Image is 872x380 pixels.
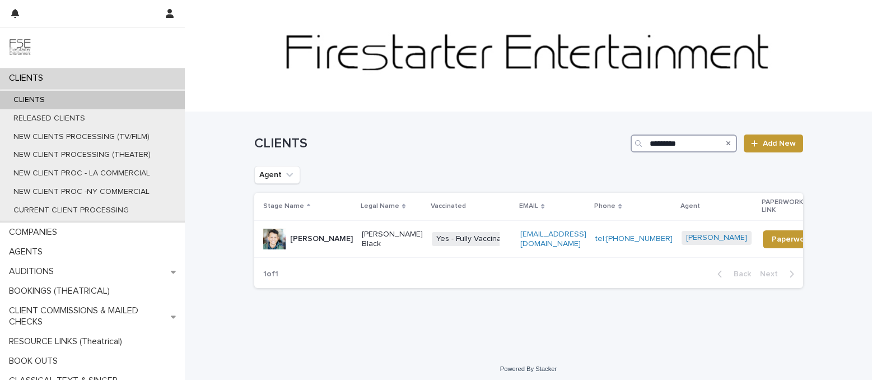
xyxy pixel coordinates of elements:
button: Back [708,269,756,279]
p: CLIENT COMMISSIONS & MAILED CHECKS [4,305,171,327]
p: [PERSON_NAME] Black [362,230,423,249]
a: Add New [744,135,803,152]
a: tel:[PHONE_NUMBER] [595,235,673,243]
span: Add New [763,140,796,147]
h1: CLIENTS [254,136,627,152]
p: BOOK OUTS [4,356,67,367]
p: EMAIL [519,200,538,212]
p: CLIENTS [4,73,52,84]
p: PAPERWORK LINK [762,196,814,217]
p: Agent [680,200,700,212]
p: 1 of 1 [254,261,287,288]
p: Phone [594,200,615,212]
p: Vaccinated [431,200,466,212]
input: Search [631,135,737,152]
p: Legal Name [361,200,399,212]
a: Powered By Stacker [500,365,557,372]
p: NEW CLIENT PROC -NY COMMERCIAL [4,187,158,197]
p: AGENTS [4,247,52,257]
p: NEW CLIENT PROCESSING (THEATER) [4,150,160,160]
a: Paperwork [763,230,820,248]
a: [PERSON_NAME] [686,233,747,243]
button: Agent [254,166,300,184]
p: RELEASED CLIENTS [4,114,94,123]
span: Paperwork [772,235,812,243]
span: Yes - Fully Vaccinated [432,232,517,246]
img: 9JgRvJ3ETPGCJDhvPVA5 [9,36,31,59]
p: COMPANIES [4,227,66,238]
p: RESOURCE LINKS (Theatrical) [4,336,131,347]
a: [EMAIL_ADDRESS][DOMAIN_NAME] [520,230,586,248]
tr: [PERSON_NAME][PERSON_NAME] BlackYes - Fully Vaccinated[EMAIL_ADDRESS][DOMAIN_NAME]tel:[PHONE_NUMB... [254,220,839,258]
p: CURRENT CLIENT PROCESSING [4,206,138,215]
span: Next [760,270,785,278]
p: NEW CLIENT PROC - LA COMMERCIAL [4,169,159,178]
button: Next [756,269,803,279]
p: CLIENTS [4,95,54,105]
span: Back [727,270,751,278]
p: Stage Name [263,200,304,212]
p: NEW CLIENTS PROCESSING (TV/FILM) [4,132,158,142]
p: [PERSON_NAME] [290,234,353,244]
p: BOOKINGS (THEATRICAL) [4,286,119,296]
p: AUDITIONS [4,266,63,277]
